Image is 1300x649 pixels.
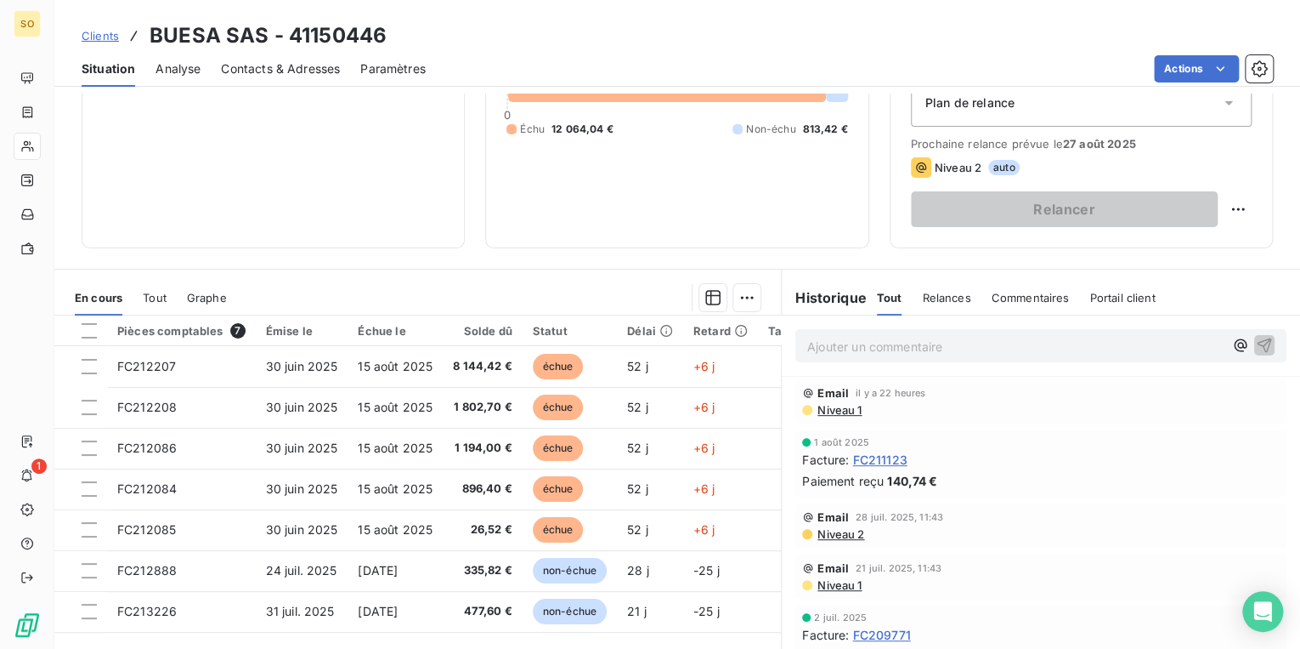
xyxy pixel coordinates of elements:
span: Situation [82,60,135,77]
span: -25 j [693,563,720,578]
span: FC212207 [117,359,176,373]
button: Relancer [911,191,1218,227]
span: Facture : [802,626,849,644]
span: Email [817,386,849,400]
span: [DATE] [358,604,398,618]
span: 140,74 € [887,472,937,490]
span: échue [533,436,584,461]
span: Tout [143,291,167,305]
a: Clients [82,27,119,44]
div: Délai [627,324,673,338]
span: 15 août 2025 [358,441,432,455]
span: 26,52 € [453,521,512,538]
span: FC212085 [117,522,176,537]
span: non-échue [533,558,607,584]
span: [DATE] [358,563,398,578]
span: 8 144,42 € [453,358,512,375]
span: En cours [75,291,122,305]
span: Email [817,510,849,524]
span: 21 juil. 2025, 11:43 [856,563,941,573]
span: FC211123 [852,451,907,469]
span: échue [533,354,584,379]
div: Open Intercom Messenger [1242,591,1283,632]
span: Facture : [802,451,849,469]
h3: BUESA SAS - 41150446 [150,20,387,51]
span: 30 juin 2025 [266,441,338,455]
span: échue [533,517,584,543]
span: Non-échu [746,122,795,137]
div: Pièces comptables [117,323,246,339]
div: Émise le [266,324,338,338]
span: +6 j [693,441,715,455]
span: Relances [922,291,970,305]
span: 52 j [627,441,648,455]
span: échue [533,476,584,502]
span: Paiement reçu [802,472,884,490]
span: Échu [520,122,545,137]
span: Email [817,561,849,575]
button: Actions [1154,55,1239,83]
span: Plan de relance [925,94,1015,111]
span: 52 j [627,359,648,373]
span: FC212888 [117,563,177,578]
span: +6 j [693,481,715,496]
span: Niveau 1 [816,403,862,417]
span: +6 j [693,400,715,414]
span: non-échue [533,599,607,624]
span: 30 juin 2025 [266,359,338,373]
span: +6 j [693,522,715,537]
span: 21 j [627,604,647,618]
span: 2 juil. 2025 [814,612,867,623]
span: 15 août 2025 [358,522,432,537]
span: 896,40 € [453,481,512,498]
span: 15 août 2025 [358,481,432,496]
span: FC209771 [852,626,910,644]
span: il y a 22 heures [856,388,925,398]
img: Logo LeanPay [14,612,41,639]
span: 28 j [627,563,649,578]
span: Niveau 2 [935,161,981,174]
span: 1 194,00 € [453,440,512,457]
span: FC212086 [117,441,177,455]
span: 30 juin 2025 [266,400,338,414]
span: Contacts & Adresses [221,60,340,77]
span: 31 juil. 2025 [266,604,335,618]
span: FC213226 [117,604,177,618]
span: échue [533,395,584,420]
div: Tag relance [768,324,851,338]
span: Tout [877,291,902,305]
div: Statut [533,324,607,338]
h6: Historique [782,287,867,308]
span: 12 064,04 € [551,122,613,137]
span: +6 j [693,359,715,373]
span: 7 [230,323,246,339]
span: 813,42 € [802,122,847,137]
span: -25 j [693,604,720,618]
span: Niveau 1 [816,578,862,592]
span: Graphe [187,291,227,305]
span: Clients [82,29,119,43]
div: SO [14,10,41,37]
span: auto [988,160,1020,175]
span: 52 j [627,481,648,496]
span: 15 août 2025 [358,359,432,373]
span: Paramètres [360,60,426,77]
div: Solde dû [453,324,512,338]
span: 15 août 2025 [358,400,432,414]
span: 1 [31,458,47,474]
div: Échue le [358,324,432,338]
span: 30 juin 2025 [266,522,338,537]
span: FC212208 [117,400,177,414]
span: Portail client [1089,291,1155,305]
span: 30 juin 2025 [266,481,338,496]
span: 1 802,70 € [453,399,512,416]
span: FC212084 [117,481,177,496]
span: 1 août 2025 [814,437,869,447]
span: 24 juil. 2025 [266,563,337,578]
div: Retard [693,324,748,338]
span: Prochaine relance prévue le [911,137,1252,151]
span: 28 juil. 2025, 11:43 [856,512,943,522]
span: 0 [504,108,511,122]
span: Niveau 2 [816,527,864,541]
span: 52 j [627,400,648,414]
